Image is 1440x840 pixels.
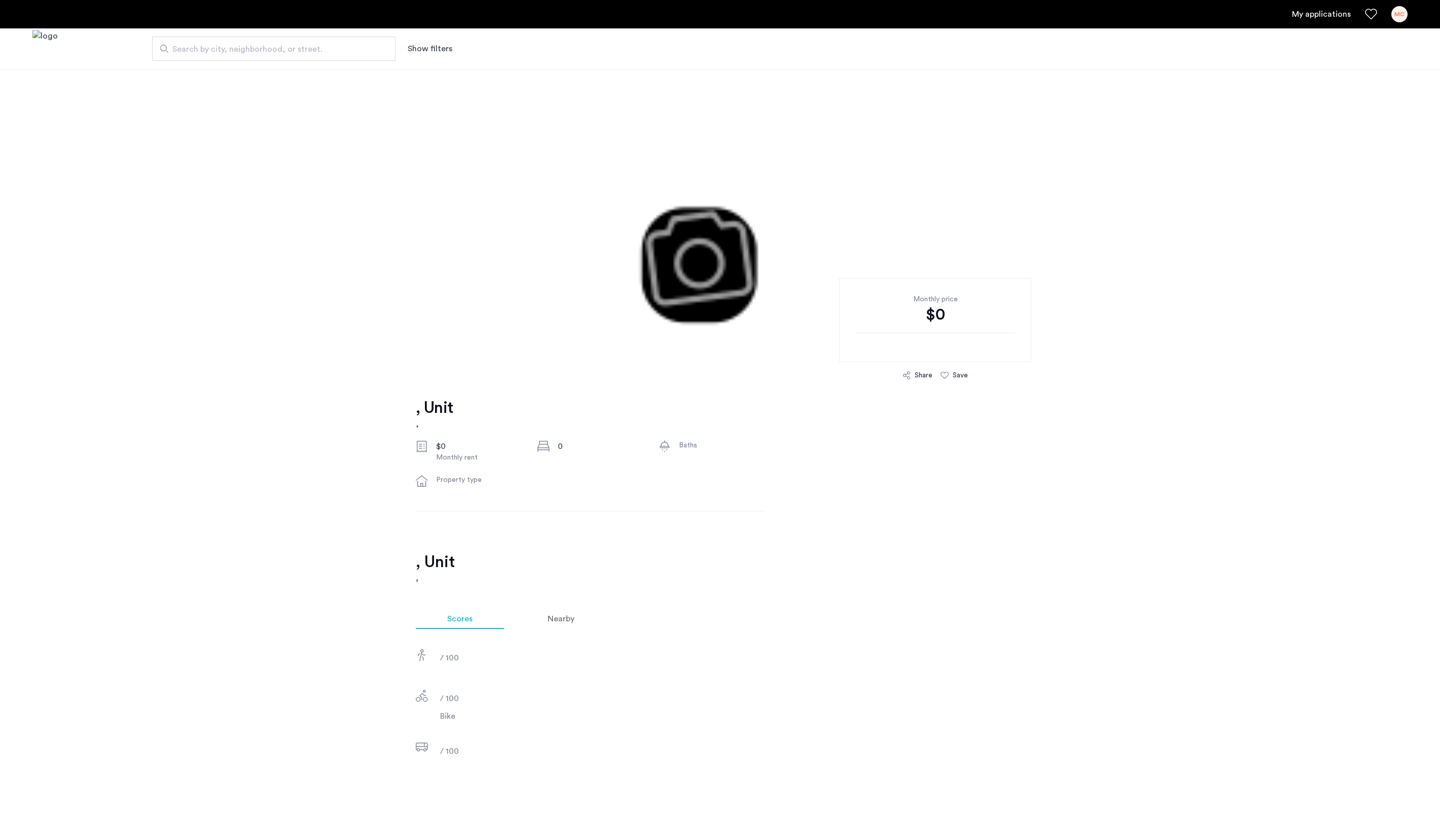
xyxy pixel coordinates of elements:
[416,690,428,702] img: score
[855,304,1015,325] div: $0
[172,43,367,55] span: Search by city, neighborhood, or street.
[855,294,1015,304] div: Monthly price
[440,710,606,722] span: Bike
[436,452,521,463] div: Monthly rent
[436,475,521,485] div: Property type
[1365,8,1377,20] a: Favorites
[152,37,395,61] input: Apartment Search
[259,69,1181,373] img: 3.gif
[416,398,453,430] a: , Unit,
[416,418,453,430] h2: ,
[915,370,932,380] div: Share
[1292,8,1351,20] a: My application
[416,552,1024,572] h2: , Unit
[440,694,459,703] span: / 100
[416,572,1024,584] h3: ,
[416,743,428,752] img: score
[440,654,459,662] span: / 100
[440,747,459,755] span: / 100
[416,398,453,418] h1: , Unit
[32,30,58,68] a: Cazamio logo
[32,30,58,68] img: logo
[953,370,968,380] div: Save
[418,649,426,661] img: score
[548,615,574,623] span: Nearby
[1391,6,1408,22] div: MC
[558,440,643,452] div: 0
[679,440,764,450] div: Baths
[447,615,473,623] span: Scores
[408,43,452,55] button: Show or hide filters
[436,440,521,452] div: $0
